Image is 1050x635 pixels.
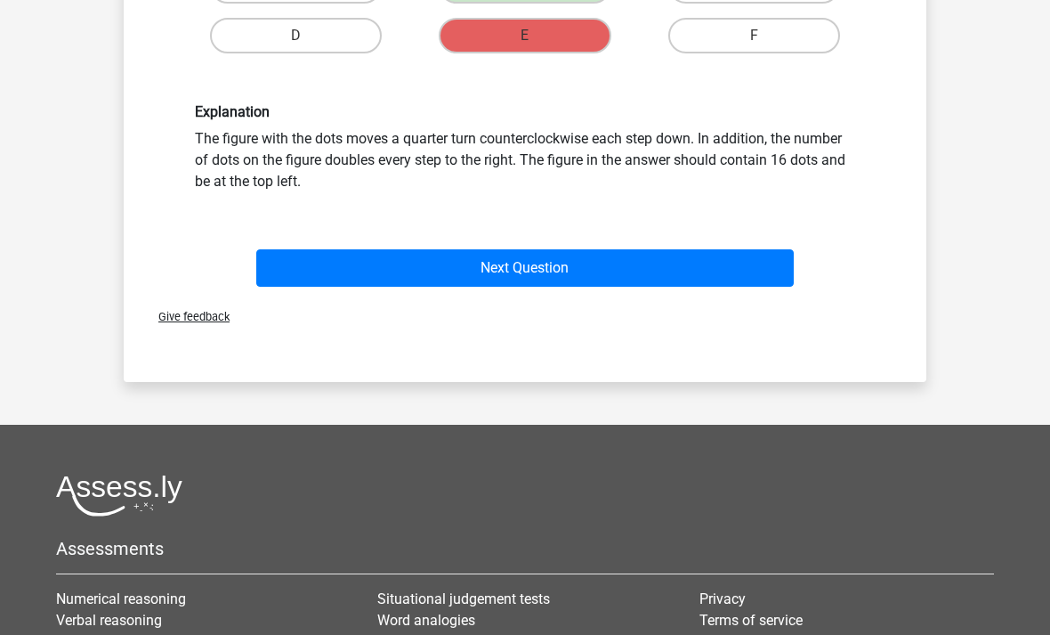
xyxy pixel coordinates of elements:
[377,612,475,629] a: Word analogies
[144,310,230,323] span: Give feedback
[56,590,186,607] a: Numerical reasoning
[56,612,162,629] a: Verbal reasoning
[699,612,803,629] a: Terms of service
[699,590,746,607] a: Privacy
[182,103,868,191] div: The figure with the dots moves a quarter turn counterclockwise each step down. In addition, the n...
[439,18,610,53] label: E
[377,590,550,607] a: Situational judgement tests
[256,249,795,287] button: Next Question
[195,103,855,120] h6: Explanation
[210,18,382,53] label: D
[56,475,182,517] img: Assessly logo
[56,538,994,559] h5: Assessments
[668,18,840,53] label: F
